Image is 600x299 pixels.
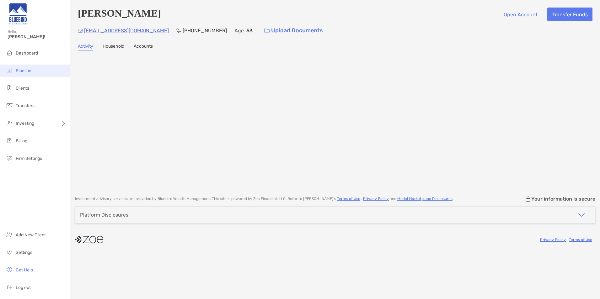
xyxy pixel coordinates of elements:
img: Zoe Logo [8,3,28,25]
span: Billing [16,138,27,144]
span: [PERSON_NAME]! [8,34,66,39]
p: 53 [246,27,253,34]
p: [EMAIL_ADDRESS][DOMAIN_NAME] [84,27,169,34]
img: dashboard icon [6,49,13,56]
img: icon arrow [578,211,585,219]
span: Transfers [16,103,35,108]
p: Investment advisory services are provided by Bluebird Wealth Management . This site is powered by... [75,197,453,201]
img: add_new_client icon [6,231,13,238]
span: Log out [16,285,31,290]
p: Age [234,27,244,34]
a: Activity [78,44,93,50]
img: pipeline icon [6,66,13,74]
button: Open Account [499,8,542,21]
span: Dashboard [16,50,38,56]
a: Upload Documents [260,24,327,37]
span: Add New Client [16,232,46,238]
span: Get Help [16,267,33,273]
img: investing icon [6,119,13,127]
img: Phone Icon [176,28,181,33]
img: clients icon [6,84,13,92]
a: Model Marketplace Disclosures [397,197,453,201]
p: [PHONE_NUMBER] [183,27,227,34]
button: Transfer Funds [547,8,592,21]
span: Clients [16,86,29,91]
img: get-help icon [6,266,13,273]
h4: [PERSON_NAME] [78,8,161,21]
img: settings icon [6,248,13,256]
img: transfers icon [6,102,13,109]
span: Pipeline [16,68,31,73]
p: Your information is secure [531,196,595,202]
img: company logo [75,233,103,247]
span: Settings [16,250,32,255]
span: Firm Settings [16,156,42,161]
div: Platform Disclosures [80,212,128,218]
a: Terms of Use [569,238,592,242]
img: billing icon [6,137,13,144]
img: button icon [264,29,270,33]
a: Household [103,44,124,50]
img: Email Icon [78,29,83,33]
a: Privacy Policy [540,238,566,242]
a: Terms of Use [337,197,360,201]
img: logout icon [6,283,13,291]
img: firm-settings icon [6,154,13,162]
a: Accounts [134,44,153,50]
a: Privacy Policy [363,197,389,201]
span: Investing [16,121,34,126]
